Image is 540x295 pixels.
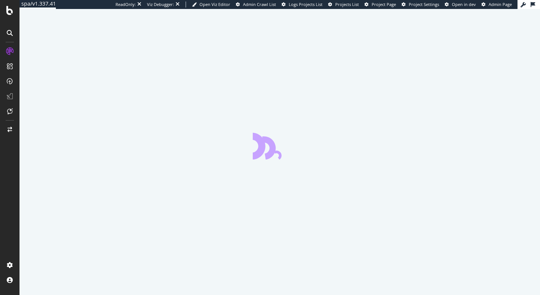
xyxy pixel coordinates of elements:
[452,1,476,7] span: Open in dev
[328,1,359,7] a: Projects List
[192,1,230,7] a: Open Viz Editor
[147,1,174,7] div: Viz Debugger:
[236,1,276,7] a: Admin Crawl List
[409,1,439,7] span: Project Settings
[481,1,512,7] a: Admin Page
[289,1,322,7] span: Logs Projects List
[402,1,439,7] a: Project Settings
[489,1,512,7] span: Admin Page
[282,1,322,7] a: Logs Projects List
[372,1,396,7] span: Project Page
[253,133,307,159] div: animation
[199,1,230,7] span: Open Viz Editor
[115,1,136,7] div: ReadOnly:
[445,1,476,7] a: Open in dev
[364,1,396,7] a: Project Page
[335,1,359,7] span: Projects List
[243,1,276,7] span: Admin Crawl List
